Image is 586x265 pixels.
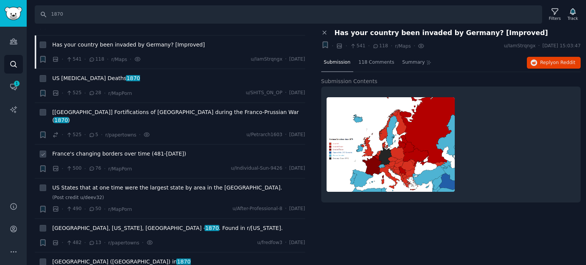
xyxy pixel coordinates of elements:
[52,184,282,192] a: US States that at one time were the largest state by area in the [GEOGRAPHIC_DATA].
[372,43,388,50] span: 118
[101,131,103,139] span: ·
[52,224,283,232] a: [GEOGRAPHIC_DATA], [US_STATE], [GEOGRAPHIC_DATA] -1870. Found in r/[US_STATE].
[104,165,105,173] span: ·
[104,239,105,247] span: ·
[66,165,82,172] span: 500
[289,56,305,63] span: [DATE]
[104,89,105,97] span: ·
[204,225,219,231] span: 1870
[62,239,63,247] span: ·
[139,131,140,139] span: ·
[107,55,108,63] span: ·
[549,16,561,21] div: Filters
[285,206,287,212] span: ·
[111,57,127,62] span: r/Maps
[345,42,347,50] span: ·
[52,224,283,232] span: [GEOGRAPHIC_DATA], [US_STATE], [GEOGRAPHIC_DATA] - . Found in r/[US_STATE].
[285,56,287,63] span: ·
[4,77,23,96] a: 1
[568,16,578,21] div: Track
[543,43,581,50] span: [DATE] 15:03:47
[246,132,282,138] span: u/Petrarch1603
[54,117,69,123] span: 1870
[62,131,63,139] span: ·
[527,57,581,69] button: Replyon Reddit
[289,90,305,96] span: [DATE]
[52,108,305,124] span: [[GEOGRAPHIC_DATA]] Fortifications of [GEOGRAPHIC_DATA] during the Franco-Prussian War ( )
[89,239,101,246] span: 13
[368,42,370,50] span: ·
[5,7,22,20] img: GummySearch logo
[52,41,205,49] a: Has your country been invaded by Germany? [Improved]
[231,165,282,172] span: u/Individual-Sun-9426
[391,42,392,50] span: ·
[52,150,186,158] a: France's changing borders over time (481-[DATE])
[66,206,82,212] span: 490
[130,55,131,63] span: ·
[285,165,287,172] span: ·
[332,42,333,50] span: ·
[540,59,575,66] span: Reply
[52,74,140,82] a: US [MEDICAL_DATA] Deaths1870
[414,42,415,50] span: ·
[289,165,305,172] span: [DATE]
[62,165,63,173] span: ·
[232,206,282,212] span: u/After-Professional-8
[285,132,287,138] span: ·
[84,55,86,63] span: ·
[395,43,411,49] span: r/Maps
[66,90,82,96] span: 525
[108,166,132,172] span: r/MapPorn
[84,239,86,247] span: ·
[84,165,86,173] span: ·
[538,43,540,50] span: ·
[105,132,136,138] span: r/papertowns
[89,90,101,96] span: 28
[176,259,191,265] span: 1870
[335,29,548,37] span: Has your country been invaded by Germany? [Improved]
[350,43,365,50] span: 541
[402,59,425,66] span: Summary
[327,97,455,192] img: Has your country been invaded by Germany? [Improved]
[126,75,141,81] span: 1870
[289,132,305,138] span: [DATE]
[108,207,132,212] span: r/MapPorn
[89,206,101,212] span: 50
[84,131,86,139] span: ·
[66,239,82,246] span: 482
[89,165,101,172] span: 76
[84,205,86,213] span: ·
[66,132,82,138] span: 525
[52,108,305,124] a: [[GEOGRAPHIC_DATA]] Fortifications of [GEOGRAPHIC_DATA] during the Franco-Prussian War (1870)
[142,239,143,247] span: ·
[62,55,63,63] span: ·
[285,90,287,96] span: ·
[13,81,20,86] span: 1
[553,60,575,65] span: on Reddit
[285,239,287,246] span: ·
[504,43,536,50] span: u/IamStrqngx
[324,59,351,66] span: Submission
[321,77,378,85] span: Submission Contents
[84,89,86,97] span: ·
[359,59,394,66] span: 118 Comments
[108,240,139,246] span: r/papertowns
[565,6,581,22] button: Track
[35,5,542,24] input: Search Keyword
[251,56,282,63] span: u/IamStrqngx
[246,90,282,96] span: u/SHITS_ON_OP
[289,206,305,212] span: [DATE]
[104,205,105,213] span: ·
[89,132,98,138] span: 5
[289,239,305,246] span: [DATE]
[52,194,305,201] a: (Post credit u/deev32)
[62,205,63,213] span: ·
[66,56,82,63] span: 541
[108,91,132,96] span: r/MapPorn
[257,239,282,246] span: u/fredfow3
[62,89,63,97] span: ·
